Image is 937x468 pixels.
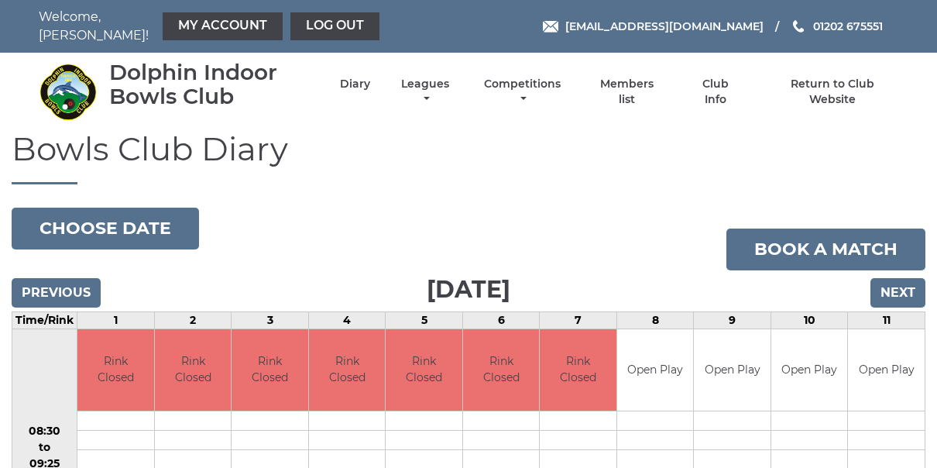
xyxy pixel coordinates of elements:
[163,12,283,40] a: My Account
[791,18,883,35] a: Phone us 01202 675551
[308,312,386,329] td: 4
[232,329,308,411] td: Rink Closed
[565,19,764,33] span: [EMAIL_ADDRESS][DOMAIN_NAME]
[870,278,925,308] input: Next
[386,329,462,411] td: Rink Closed
[77,329,154,411] td: Rink Closed
[617,329,694,411] td: Open Play
[848,329,925,411] td: Open Play
[540,329,616,411] td: Rink Closed
[462,312,540,329] td: 6
[12,131,925,184] h1: Bowls Club Diary
[109,60,313,108] div: Dolphin Indoor Bowls Club
[813,19,883,33] span: 01202 675551
[480,77,565,107] a: Competitions
[12,208,199,249] button: Choose date
[463,329,540,411] td: Rink Closed
[386,312,463,329] td: 5
[694,312,771,329] td: 9
[12,312,77,329] td: Time/Rink
[616,312,694,329] td: 8
[793,20,804,33] img: Phone us
[340,77,370,91] a: Diary
[77,312,155,329] td: 1
[154,312,232,329] td: 2
[290,12,379,40] a: Log out
[39,63,97,121] img: Dolphin Indoor Bowls Club
[540,312,617,329] td: 7
[39,8,383,45] nav: Welcome, [PERSON_NAME]!
[767,77,898,107] a: Return to Club Website
[12,278,101,308] input: Previous
[771,312,848,329] td: 10
[397,77,453,107] a: Leagues
[155,329,232,411] td: Rink Closed
[848,312,925,329] td: 11
[690,77,740,107] a: Club Info
[543,21,558,33] img: Email
[543,18,764,35] a: Email [EMAIL_ADDRESS][DOMAIN_NAME]
[232,312,309,329] td: 3
[309,329,386,411] td: Rink Closed
[592,77,663,107] a: Members list
[771,329,848,411] td: Open Play
[694,329,771,411] td: Open Play
[726,229,925,270] a: Book a match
